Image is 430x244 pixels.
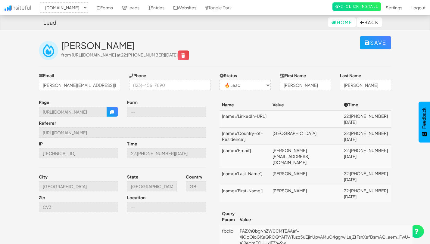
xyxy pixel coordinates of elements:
td: [name='LinkedIn-URL'] [220,110,270,128]
label: Status [220,72,237,78]
input: -- [127,202,206,212]
input: (123)-456-7890 [129,80,210,90]
input: j@doe.com [39,80,120,90]
h2: [PERSON_NAME] [61,41,360,50]
a: Home [328,17,356,27]
label: Referrer [39,120,56,126]
button: Back [357,17,382,27]
label: Zip [39,194,45,200]
label: Country [186,174,202,180]
input: -- [127,181,177,191]
th: Query Param [220,208,237,225]
td: 22:[PHONE_NUMBER][DATE] [341,145,391,168]
td: 22:[PHONE_NUMBER][DATE] [341,185,391,202]
img: icon.png [5,5,11,11]
label: Phone [129,72,146,78]
td: 22:[PHONE_NUMBER][DATE] [341,128,391,145]
td: [PERSON_NAME][EMAIL_ADDRESS][DOMAIN_NAME] [270,145,341,168]
label: State [127,174,139,180]
input: -- [39,148,118,158]
th: Time [341,99,391,110]
label: Email [39,72,54,78]
input: -- [39,202,118,212]
span: Feedback [422,108,427,129]
label: IP [39,141,43,147]
a: 2-Click Install [332,2,381,11]
td: [name='First-Name'] [220,185,270,202]
input: -- [39,127,206,138]
label: Last Name [340,72,361,78]
input: Doe [340,80,391,90]
label: Location [127,194,145,200]
td: 22:[PHONE_NUMBER][DATE] [341,168,391,185]
input: -- [39,181,118,191]
td: [name='Last-Name'] [220,168,270,185]
input: -- [39,107,107,117]
label: First Name [280,72,306,78]
label: Page [39,99,49,105]
img: insiteful-lead.png [39,41,58,60]
h4: Lead [43,20,56,26]
td: [PERSON_NAME] [270,185,341,202]
td: 22:[PHONE_NUMBER][DATE] [341,110,391,128]
td: [name='Country-of-Residence'] [220,128,270,145]
label: Time [127,141,137,147]
td: [GEOGRAPHIC_DATA] [270,128,341,145]
td: [PERSON_NAME] [270,168,341,185]
th: Name [220,99,270,110]
input: -- [186,181,206,191]
button: Feedback - Show survey [419,102,430,142]
td: [name='Email'] [220,145,270,168]
input: -- [127,148,206,158]
th: Value [237,208,413,225]
th: Value [270,99,341,110]
button: Save [360,36,391,49]
span: from [URL][DOMAIN_NAME] at 22:[PHONE_NUMBER][DATE] [61,52,189,57]
label: City [39,174,48,180]
label: Form [127,99,138,105]
input: -- [127,107,206,117]
input: John [280,80,331,90]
